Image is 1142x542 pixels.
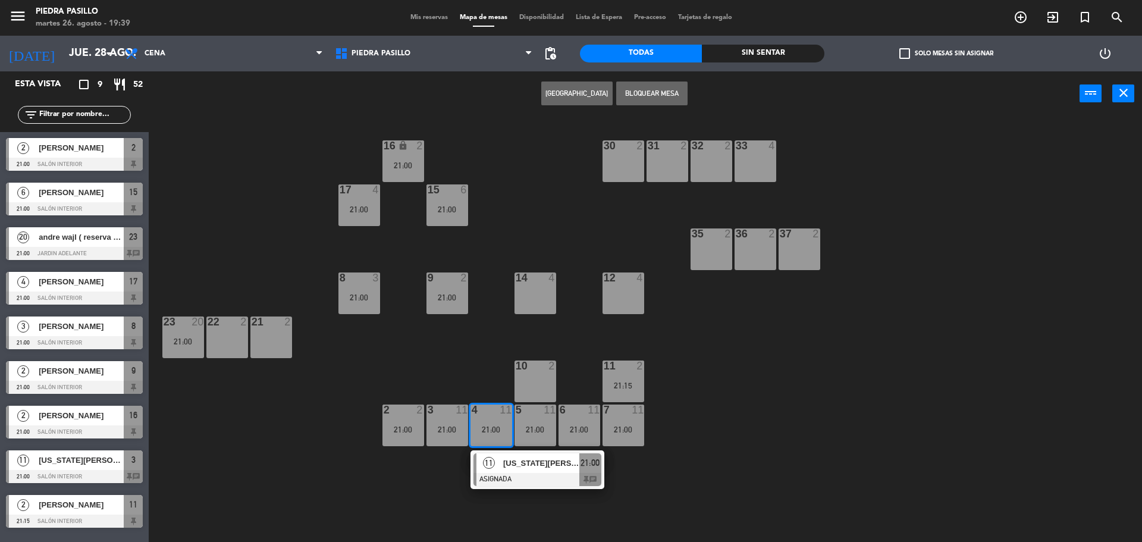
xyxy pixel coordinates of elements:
div: 11 [588,405,600,415]
div: 21:00 [426,425,468,434]
button: Bloquear Mesa [616,82,688,105]
span: 17 [129,274,137,289]
div: 21:00 [559,425,600,434]
span: 4 [17,276,29,288]
span: 2 [17,410,29,422]
div: 11 [544,405,556,415]
span: [PERSON_NAME] [39,186,124,199]
i: search [1110,10,1124,24]
i: turned_in_not [1078,10,1092,24]
div: 4 [636,272,644,283]
span: [PERSON_NAME] [39,275,124,288]
div: 2 [636,140,644,151]
input: Filtrar por nombre... [38,108,130,121]
span: [US_STATE][PERSON_NAME] [503,457,579,469]
span: 20 [17,231,29,243]
div: 2 [416,140,423,151]
div: 20 [192,317,203,327]
span: [US_STATE][PERSON_NAME] [39,454,124,466]
span: check_box_outline_blank [899,48,910,59]
div: 4 [372,184,379,195]
div: Esta vista [6,77,86,92]
div: 2 [460,272,468,283]
i: crop_square [77,77,91,92]
div: 4 [768,140,776,151]
i: exit_to_app [1046,10,1060,24]
div: 2 [636,361,644,371]
div: Todas [580,45,702,62]
div: 21:00 [338,205,380,214]
button: [GEOGRAPHIC_DATA] [541,82,613,105]
span: 21:00 [581,456,600,470]
div: 2 [812,228,820,239]
div: Piedra Pasillo [36,6,130,18]
div: 3 [372,272,379,283]
span: 2 [17,365,29,377]
div: 4 [548,272,556,283]
div: 21:00 [338,293,380,302]
div: 21:00 [426,205,468,214]
span: 16 [129,408,137,422]
div: 21:00 [470,425,512,434]
span: 8 [131,319,136,333]
div: martes 26. agosto - 19:39 [36,18,130,30]
span: Pre-acceso [628,14,672,21]
span: 52 [133,78,143,92]
span: [PERSON_NAME] [39,365,124,377]
span: 15 [129,185,137,199]
span: [PERSON_NAME] [39,142,124,154]
i: lock [398,140,408,151]
span: 6 [17,187,29,199]
div: 6 [460,184,468,195]
div: 2 [680,140,688,151]
span: Lista de Espera [570,14,628,21]
span: Mis reservas [404,14,454,21]
div: 2 [548,361,556,371]
div: 2 [240,317,247,327]
span: 11 [483,457,495,469]
span: andre wajl ( reserva bar ) [39,231,124,243]
span: Mapa de mesas [454,14,513,21]
div: 21:00 [162,337,204,346]
span: 2 [17,142,29,154]
i: power_settings_new [1098,46,1112,61]
div: 2 [284,317,291,327]
div: 21:00 [603,425,644,434]
div: 11 [456,405,468,415]
div: 21:00 [514,425,556,434]
span: 11 [129,497,137,512]
div: 21:00 [382,161,424,170]
i: add_circle_outline [1014,10,1028,24]
span: pending_actions [543,46,557,61]
span: [PERSON_NAME] [39,499,124,511]
label: Solo mesas sin asignar [899,48,993,59]
div: 21:00 [426,293,468,302]
div: Sin sentar [702,45,824,62]
i: restaurant [112,77,127,92]
span: [PERSON_NAME] [39,409,124,422]
span: 9 [131,364,136,378]
i: menu [9,7,27,25]
div: 2 [724,140,732,151]
span: [PERSON_NAME] [39,320,124,333]
button: menu [9,7,27,29]
i: close [1116,86,1131,100]
span: 2 [17,499,29,511]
